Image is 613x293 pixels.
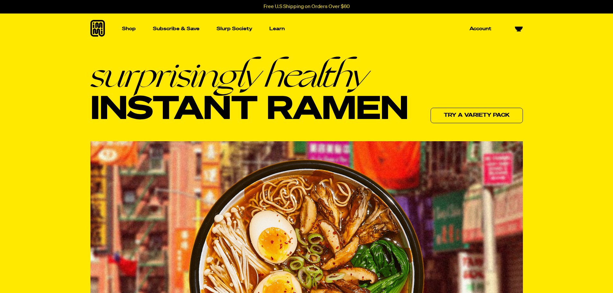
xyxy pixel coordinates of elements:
[269,26,285,31] p: Learn
[264,4,350,10] p: Free U.S Shipping on Orders Over $60
[153,26,200,31] p: Subscribe & Save
[119,14,138,44] a: Shop
[90,57,408,92] em: surprisingly healthy
[467,24,494,34] a: Account
[214,24,255,34] a: Slurp Society
[122,26,136,31] p: Shop
[90,57,408,128] h1: Instant Ramen
[469,26,491,31] p: Account
[267,14,287,44] a: Learn
[217,26,252,31] p: Slurp Society
[119,14,494,44] nav: Main navigation
[150,24,202,34] a: Subscribe & Save
[431,108,523,123] a: Try a variety pack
